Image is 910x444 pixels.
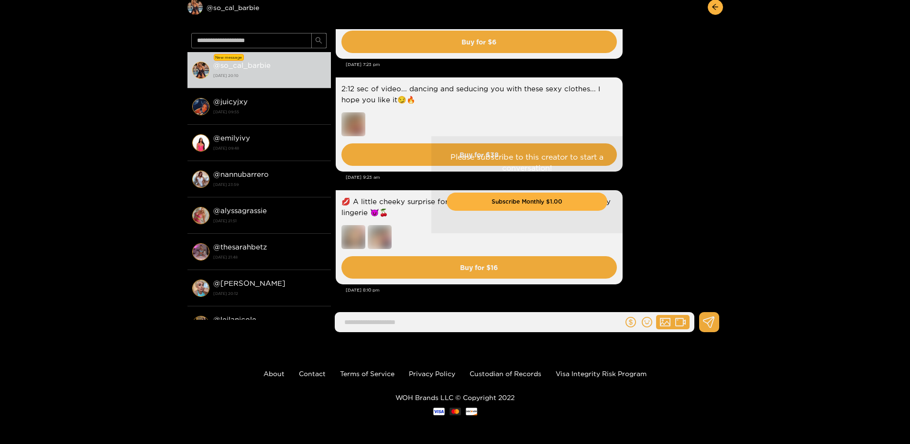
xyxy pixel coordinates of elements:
span: search [315,37,322,45]
strong: @ emilyivy [213,134,250,142]
strong: @ nannubarrero [213,170,269,178]
span: arrow-left [712,3,719,11]
a: Terms of Service [340,370,395,377]
p: Please subscribe to this creator to start a conversation! [447,152,607,173]
img: conversation [192,98,209,115]
button: search [311,33,327,48]
strong: [DATE] 23:59 [213,180,326,189]
img: conversation [192,280,209,297]
strong: @ so_cal_barbie [213,61,271,69]
strong: [DATE] 21:48 [213,253,326,261]
strong: [DATE] 20:10 [213,71,326,80]
img: conversation [192,316,209,333]
strong: [DATE] 20:12 [213,289,326,298]
strong: @ juicyjxy [213,97,248,106]
strong: @ alyssagrassie [213,206,267,215]
img: conversation [192,243,209,260]
img: conversation [192,62,209,79]
a: Custodian of Records [470,370,541,377]
a: About [263,370,285,377]
div: New message [214,54,244,61]
a: Contact [299,370,326,377]
strong: [DATE] 21:51 [213,217,326,225]
img: conversation [192,207,209,224]
strong: @ [PERSON_NAME] [213,279,285,287]
a: Visa Integrity Risk Program [556,370,647,377]
strong: [DATE] 09:48 [213,144,326,152]
strong: @ thesarahbetz [213,243,267,251]
strong: @ leilanicole [213,315,256,324]
button: Subscribe Monthly $1.00 [447,193,607,211]
img: conversation [192,134,209,152]
img: conversation [192,171,209,188]
a: Privacy Policy [409,370,455,377]
strong: [DATE] 09:55 [213,108,326,116]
